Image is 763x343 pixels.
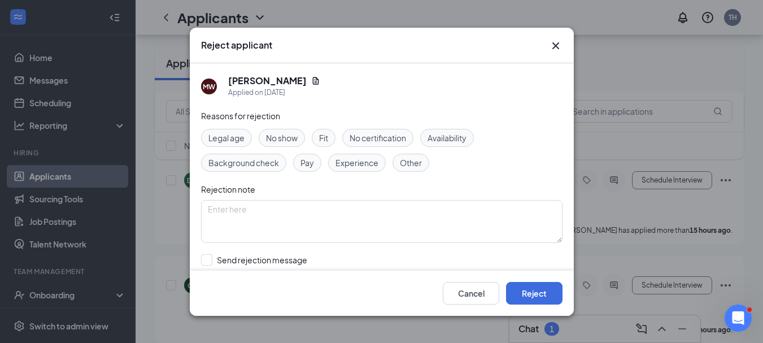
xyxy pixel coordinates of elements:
[201,184,255,194] span: Rejection note
[201,111,280,121] span: Reasons for rejection
[266,132,298,144] span: No show
[400,157,422,169] span: Other
[201,39,272,51] h3: Reject applicant
[549,39,563,53] svg: Cross
[549,39,563,53] button: Close
[208,157,279,169] span: Background check
[208,132,245,144] span: Legal age
[725,305,752,332] iframe: Intercom live chat
[228,87,320,98] div: Applied on [DATE]
[319,132,328,144] span: Fit
[300,157,314,169] span: Pay
[443,281,499,304] button: Cancel
[203,81,215,91] div: MW
[311,76,320,85] svg: Document
[228,75,307,87] h5: [PERSON_NAME]
[335,157,378,169] span: Experience
[428,132,466,144] span: Availability
[350,132,406,144] span: No certification
[506,281,563,304] button: Reject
